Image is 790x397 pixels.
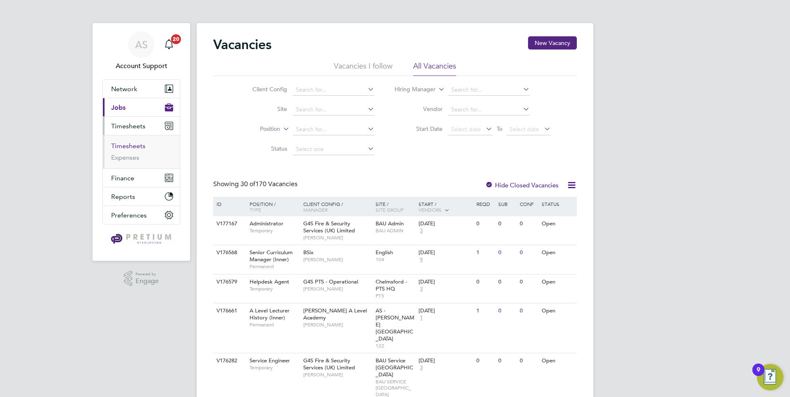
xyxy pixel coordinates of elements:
[250,278,289,285] span: Helpdesk Agent
[124,271,159,286] a: Powered byEngage
[540,197,576,211] div: Status
[111,154,139,161] a: Expenses
[419,314,424,321] span: 1
[293,84,374,96] input: Search for...
[303,256,371,263] span: [PERSON_NAME]
[102,233,180,246] a: Go to home page
[540,274,576,290] div: Open
[376,307,414,342] span: AS - [PERSON_NAME][GEOGRAPHIC_DATA]
[518,216,539,232] div: 0
[293,104,374,116] input: Search for...
[540,303,576,319] div: Open
[303,357,355,371] span: G4S Fire & Security Services (UK) Limited
[518,303,539,319] div: 0
[376,206,404,213] span: Site Group
[103,117,180,135] button: Timesheets
[496,303,518,319] div: 0
[419,364,424,371] span: 3
[376,357,413,378] span: BAU Service [GEOGRAPHIC_DATA]
[250,286,299,292] span: Temporary
[301,197,374,217] div: Client Config /
[376,343,415,349] span: 122
[240,145,287,152] label: Status
[388,85,435,94] label: Hiring Manager
[474,245,496,260] div: 1
[496,245,518,260] div: 0
[419,357,472,364] div: [DATE]
[474,274,496,290] div: 0
[474,197,496,211] div: Reqd
[496,353,518,369] div: 0
[419,307,472,314] div: [DATE]
[214,197,243,211] div: ID
[111,122,145,130] span: Timesheets
[103,80,180,98] button: Network
[111,104,126,111] span: Jobs
[419,286,424,293] span: 3
[303,278,358,285] span: G4S PTS - Operational
[109,233,174,246] img: pretium-logo-retina.png
[419,279,472,286] div: [DATE]
[376,278,407,292] span: Chelmsford - PTS HQ
[250,307,290,321] span: A Level Lecturer History (Inner)
[102,31,180,71] a: ASAccount Support
[540,353,576,369] div: Open
[334,61,393,76] li: Vacancies I follow
[303,307,367,321] span: [PERSON_NAME] A Level Academy
[111,85,137,93] span: Network
[240,105,287,113] label: Site
[111,142,145,150] a: Timesheets
[102,61,180,71] span: Account Support
[213,180,299,189] div: Showing
[250,227,299,234] span: Temporary
[93,23,190,261] nav: Main navigation
[419,256,424,263] span: 9
[376,256,415,263] span: 104
[243,197,301,217] div: Position /
[303,371,371,378] span: [PERSON_NAME]
[474,303,496,319] div: 1
[419,206,442,213] span: Vendors
[509,125,539,133] span: Select date
[496,197,518,211] div: Sub
[135,39,148,50] span: AS
[474,353,496,369] div: 0
[448,104,530,116] input: Search for...
[103,135,180,168] div: Timesheets
[496,274,518,290] div: 0
[303,234,371,241] span: [PERSON_NAME]
[161,31,177,58] a: 20
[474,216,496,232] div: 0
[250,249,293,263] span: Senior Curriculum Manager (Inner)
[419,220,472,227] div: [DATE]
[111,174,134,182] span: Finance
[214,303,243,319] div: V176661
[303,206,328,213] span: Manager
[233,125,280,133] label: Position
[250,364,299,371] span: Temporary
[518,353,539,369] div: 0
[374,197,417,217] div: Site /
[103,169,180,187] button: Finance
[250,206,261,213] span: Type
[240,180,255,188] span: 30 of
[103,206,180,224] button: Preferences
[518,197,539,211] div: Conf
[485,181,559,189] label: Hide Closed Vacancies
[757,370,760,380] div: 9
[395,105,443,113] label: Vendor
[250,357,290,364] span: Service Engineer
[171,34,181,44] span: 20
[293,144,374,155] input: Select one
[303,220,355,234] span: G4S Fire & Security Services (UK) Limited
[250,321,299,328] span: Permanent
[376,249,393,256] span: English
[111,193,135,201] span: Reports
[413,61,456,76] li: All Vacancies
[303,249,314,256] span: BSix
[214,274,243,290] div: V176579
[240,85,287,93] label: Client Config
[419,227,424,234] span: 3
[303,286,371,292] span: [PERSON_NAME]
[214,353,243,369] div: V176282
